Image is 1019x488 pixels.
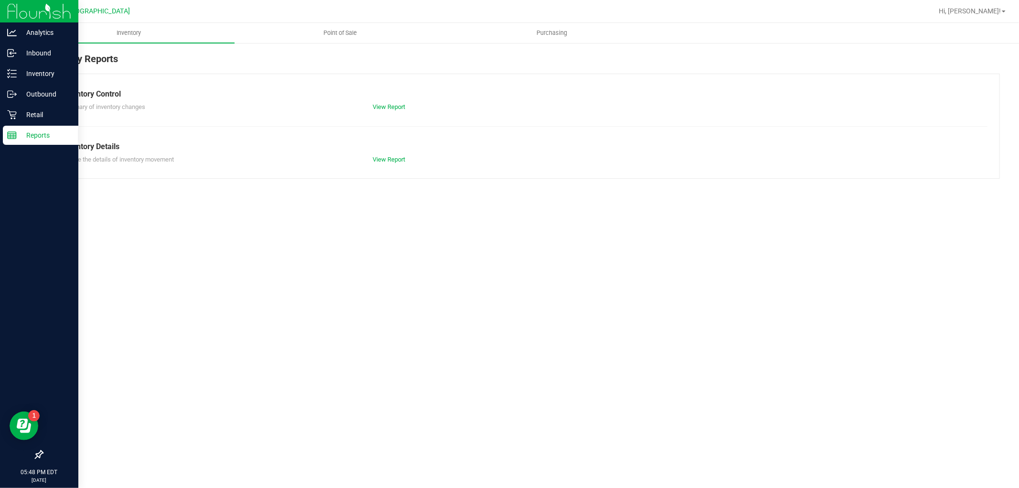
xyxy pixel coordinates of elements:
[235,23,446,43] a: Point of Sale
[23,23,235,43] a: Inventory
[7,48,17,58] inline-svg: Inbound
[373,156,405,163] a: View Report
[4,468,74,477] p: 05:48 PM EDT
[7,130,17,140] inline-svg: Reports
[373,103,405,110] a: View Report
[939,7,1001,15] span: Hi, [PERSON_NAME]!
[17,130,74,141] p: Reports
[17,47,74,59] p: Inbound
[62,88,980,100] div: Inventory Control
[17,88,74,100] p: Outbound
[28,410,40,422] iframe: Resource center unread badge
[17,109,74,120] p: Retail
[62,141,980,152] div: Inventory Details
[42,52,1000,74] div: Inventory Reports
[17,27,74,38] p: Analytics
[4,477,74,484] p: [DATE]
[62,103,145,110] span: Summary of inventory changes
[65,7,130,15] span: [GEOGRAPHIC_DATA]
[7,110,17,119] inline-svg: Retail
[104,29,154,37] span: Inventory
[62,156,174,163] span: Explore the details of inventory movement
[7,69,17,78] inline-svg: Inventory
[446,23,658,43] a: Purchasing
[7,28,17,37] inline-svg: Analytics
[17,68,74,79] p: Inventory
[7,89,17,99] inline-svg: Outbound
[10,412,38,440] iframe: Resource center
[311,29,370,37] span: Point of Sale
[524,29,580,37] span: Purchasing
